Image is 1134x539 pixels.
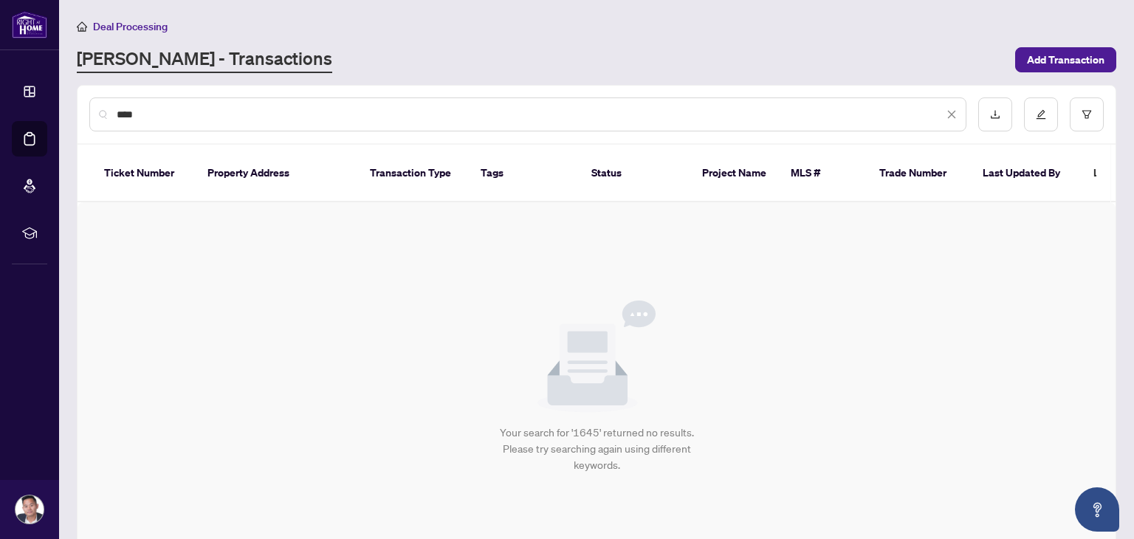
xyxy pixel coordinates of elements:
[1015,47,1116,72] button: Add Transaction
[779,145,867,202] th: MLS #
[77,21,87,32] span: home
[537,301,656,413] img: Null State Icon
[358,145,469,202] th: Transaction Type
[946,109,957,120] span: close
[1027,48,1104,72] span: Add Transaction
[497,425,697,473] div: Your search for '1645' returned no results. Please try searching again using different keywords.
[77,47,332,73] a: [PERSON_NAME] - Transactions
[92,145,196,202] th: Ticket Number
[978,97,1012,131] button: download
[580,145,690,202] th: Status
[1024,97,1058,131] button: edit
[196,145,358,202] th: Property Address
[690,145,779,202] th: Project Name
[469,145,580,202] th: Tags
[867,145,971,202] th: Trade Number
[1070,97,1104,131] button: filter
[93,20,168,33] span: Deal Processing
[1082,109,1092,120] span: filter
[16,495,44,523] img: Profile Icon
[971,145,1082,202] th: Last Updated By
[1075,487,1119,532] button: Open asap
[1036,109,1046,120] span: edit
[12,11,47,38] img: logo
[990,109,1000,120] span: download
